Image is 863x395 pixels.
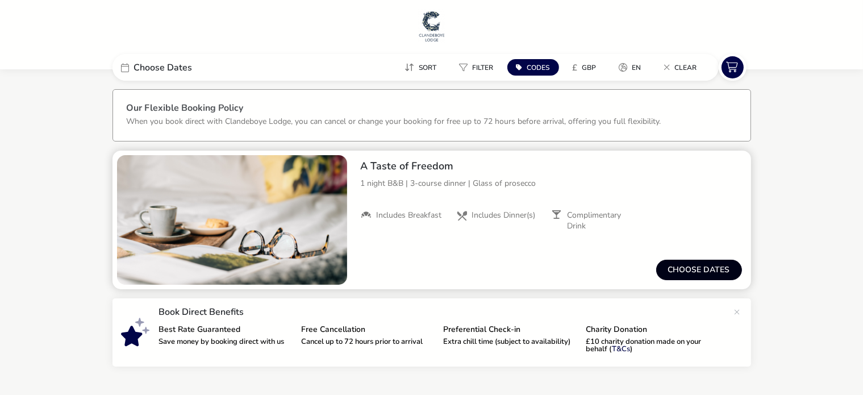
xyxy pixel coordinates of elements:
[159,307,728,317] p: Book Direct Benefits
[573,62,578,73] i: £
[527,63,550,72] span: Codes
[507,59,564,76] naf-pibe-menu-bar-item: Codes
[472,210,535,221] span: Includes Dinner(s)
[655,59,706,76] button: Clear
[134,63,193,72] span: Choose Dates
[117,155,347,285] swiper-slide: 1 / 1
[377,210,442,221] span: Includes Breakfast
[361,177,742,189] p: 1 night B&B | 3-course dinner | Glass of prosecco
[301,338,435,346] p: Cancel up to 72 hours prior to arrival
[582,63,597,72] span: GBP
[361,160,742,173] h2: A Taste of Freedom
[610,59,651,76] button: en
[419,63,437,72] span: Sort
[444,338,577,346] p: Extra chill time (subject to availability)
[112,54,283,81] div: Choose Dates
[586,326,719,334] p: Charity Donation
[127,103,737,115] h3: Our Flexible Booking Policy
[418,9,446,43] img: Main Website
[610,59,655,76] naf-pibe-menu-bar-item: en
[159,326,293,334] p: Best Rate Guaranteed
[655,59,711,76] naf-pibe-menu-bar-item: Clear
[127,116,661,127] p: When you book direct with Clandeboye Lodge, you can cancel or change your booking for free up to ...
[352,151,751,240] div: A Taste of Freedom1 night B&B | 3-course dinner | Glass of proseccoIncludes BreakfastIncludes Din...
[612,344,630,354] a: T&Cs
[473,63,494,72] span: Filter
[159,338,293,346] p: Save money by booking direct with us
[632,63,641,72] span: en
[451,59,503,76] button: Filter
[396,59,446,76] button: Sort
[656,260,742,280] button: Choose dates
[507,59,559,76] button: Codes
[451,59,507,76] naf-pibe-menu-bar-item: Filter
[396,59,451,76] naf-pibe-menu-bar-item: Sort
[675,63,697,72] span: Clear
[564,59,610,76] naf-pibe-menu-bar-item: £GBP
[567,210,637,231] span: Complimentary Drink
[564,59,606,76] button: £GBP
[444,326,577,334] p: Preferential Check-in
[586,338,719,353] p: £10 charity donation made on your behalf ( )
[301,326,435,334] p: Free Cancellation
